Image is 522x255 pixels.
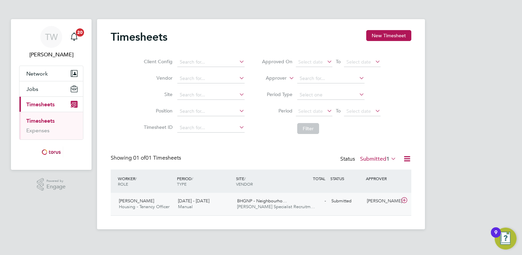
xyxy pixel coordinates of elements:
[364,196,400,207] div: [PERSON_NAME]
[142,75,173,81] label: Vendor
[133,155,146,161] span: 01 of
[67,26,81,48] a: 20
[26,86,38,92] span: Jobs
[313,176,325,181] span: TOTAL
[116,172,175,190] div: WORKER
[135,176,137,181] span: /
[26,70,48,77] span: Network
[177,57,245,67] input: Search for...
[329,196,364,207] div: Submitted
[19,112,83,139] div: Timesheets
[111,155,182,162] div: Showing
[142,124,173,130] label: Timesheet ID
[297,74,365,83] input: Search for...
[334,106,343,115] span: To
[133,155,181,161] span: 01 Timesheets
[298,108,323,114] span: Select date
[118,181,128,187] span: ROLE
[495,228,517,250] button: Open Resource Center, 9 new notifications
[346,59,371,65] span: Select date
[262,58,292,65] label: Approved On
[366,30,411,41] button: New Timesheet
[19,26,83,59] a: TW[PERSON_NAME]
[111,30,167,44] h2: Timesheets
[334,57,343,66] span: To
[19,147,83,158] a: Go to home page
[26,118,55,124] a: Timesheets
[19,51,83,59] span: Tricia Walker
[494,232,497,241] div: 9
[177,74,245,83] input: Search for...
[26,127,50,134] a: Expenses
[360,156,396,162] label: Submitted
[119,204,169,210] span: Housing - Tenancy Officer
[76,28,84,37] span: 20
[329,172,364,185] div: STATUS
[262,108,292,114] label: Period
[244,176,246,181] span: /
[142,108,173,114] label: Position
[178,204,193,210] span: Manual
[177,123,245,133] input: Search for...
[142,58,173,65] label: Client Config
[256,75,287,82] label: Approver
[346,108,371,114] span: Select date
[262,91,292,97] label: Period Type
[178,198,209,204] span: [DATE] - [DATE]
[46,178,66,184] span: Powered by
[237,204,315,210] span: [PERSON_NAME] Specialist Recruitm…
[39,147,63,158] img: torus-logo-retina.png
[236,181,253,187] span: VENDOR
[19,66,83,81] button: Network
[142,91,173,97] label: Site
[364,172,400,185] div: APPROVER
[26,101,55,108] span: Timesheets
[234,172,293,190] div: SITE
[237,198,287,204] span: BHGNP - Neighbourho…
[192,176,193,181] span: /
[19,81,83,96] button: Jobs
[297,123,319,134] button: Filter
[175,172,234,190] div: PERIOD
[11,19,92,170] nav: Main navigation
[46,184,66,190] span: Engage
[119,198,154,204] span: [PERSON_NAME]
[45,32,58,41] span: TW
[37,178,66,191] a: Powered byEngage
[298,59,323,65] span: Select date
[177,181,187,187] span: TYPE
[19,97,83,112] button: Timesheets
[177,90,245,100] input: Search for...
[293,196,329,207] div: -
[386,156,389,162] span: 1
[297,90,365,100] input: Select one
[340,155,398,164] div: Status
[177,107,245,116] input: Search for...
